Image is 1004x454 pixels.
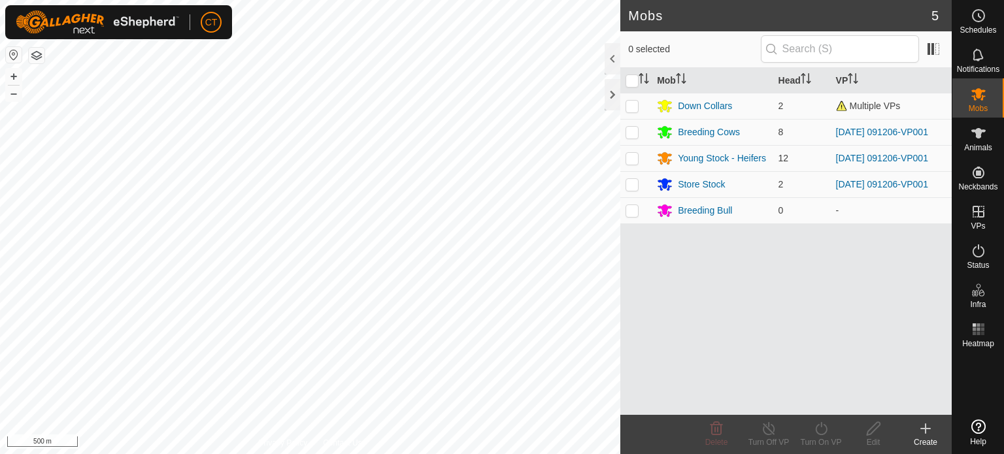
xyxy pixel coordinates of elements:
[628,42,760,56] span: 0 selected
[962,340,994,348] span: Heatmap
[778,153,789,163] span: 12
[960,26,996,34] span: Schedules
[836,153,928,163] a: [DATE] 091206-VP001
[678,204,732,218] div: Breeding Bull
[778,179,784,189] span: 2
[678,152,766,165] div: Young Stock - Heifers
[848,75,858,86] p-sorticon: Activate to sort
[205,16,218,29] span: CT
[6,47,22,63] button: Reset Map
[678,125,740,139] div: Breeding Cows
[639,75,649,86] p-sorticon: Activate to sort
[29,48,44,63] button: Map Layers
[652,68,773,93] th: Mob
[778,205,784,216] span: 0
[678,99,732,113] div: Down Collars
[836,101,901,111] span: Multiple VPs
[259,437,308,449] a: Privacy Policy
[628,8,931,24] h2: Mobs
[6,69,22,84] button: +
[773,68,831,93] th: Head
[761,35,919,63] input: Search (S)
[969,105,988,112] span: Mobs
[16,10,179,34] img: Gallagher Logo
[970,438,986,446] span: Help
[801,75,811,86] p-sorticon: Activate to sort
[931,6,939,25] span: 5
[778,127,784,137] span: 8
[676,75,686,86] p-sorticon: Activate to sort
[743,436,795,448] div: Turn Off VP
[831,68,952,93] th: VP
[705,438,728,447] span: Delete
[836,179,928,189] a: [DATE] 091206-VP001
[847,436,899,448] div: Edit
[952,414,1004,451] a: Help
[678,178,725,191] div: Store Stock
[967,261,989,269] span: Status
[971,222,985,230] span: VPs
[831,197,952,223] td: -
[899,436,952,448] div: Create
[778,101,784,111] span: 2
[964,144,992,152] span: Animals
[970,300,986,308] span: Infra
[836,127,928,137] a: [DATE] 091206-VP001
[957,65,999,73] span: Notifications
[323,437,361,449] a: Contact Us
[6,86,22,101] button: –
[958,183,997,191] span: Neckbands
[795,436,847,448] div: Turn On VP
